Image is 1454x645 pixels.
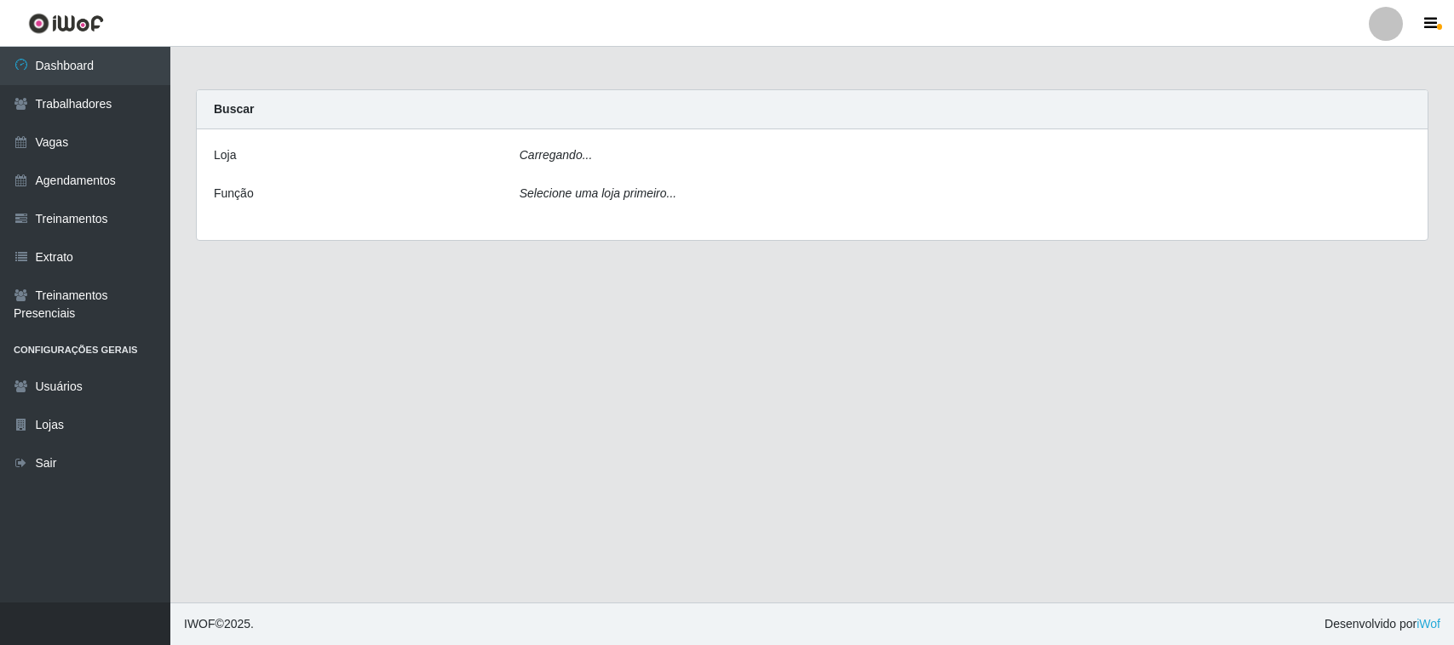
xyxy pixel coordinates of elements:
img: CoreUI Logo [28,13,104,34]
a: iWof [1417,617,1440,631]
label: Função [214,185,254,203]
i: Carregando... [520,148,593,162]
span: Desenvolvido por [1325,615,1440,633]
label: Loja [214,146,236,164]
strong: Buscar [214,102,254,116]
i: Selecione uma loja primeiro... [520,186,676,200]
span: IWOF [184,617,216,631]
span: © 2025 . [184,615,254,633]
